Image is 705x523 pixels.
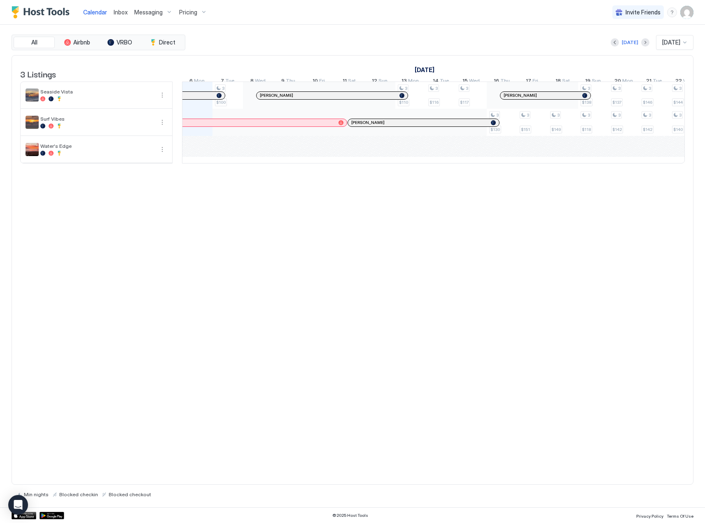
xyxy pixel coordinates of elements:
[612,76,635,88] a: October 20, 2025
[351,120,385,125] span: [PERSON_NAME]
[612,127,622,132] span: $142
[643,127,652,132] span: $142
[56,37,98,48] button: Airbnb
[142,37,183,48] button: Direct
[644,76,664,88] a: October 21, 2025
[431,76,451,88] a: October 14, 2025
[466,86,468,91] span: 3
[413,64,437,76] a: October 1, 2025
[582,100,591,105] span: $138
[492,76,512,88] a: October 16, 2025
[59,491,98,497] span: Blocked checkin
[399,100,408,105] span: $110
[114,9,128,16] span: Inbox
[279,76,297,88] a: October 9, 2025
[260,93,293,98] span: [PERSON_NAME]
[157,90,167,100] div: menu
[12,35,185,50] div: tab-group
[524,76,540,88] a: October 17, 2025
[20,68,56,80] span: 3 Listings
[675,77,682,86] span: 22
[157,117,167,127] div: menu
[73,39,90,46] span: Airbnb
[222,86,224,91] span: 3
[673,100,683,105] span: $144
[255,77,266,86] span: Wed
[649,86,651,91] span: 3
[24,491,49,497] span: Min nights
[551,127,561,132] span: $149
[562,77,570,86] span: Sat
[469,77,480,86] span: Wed
[8,495,28,515] div: Open Intercom Messenger
[250,77,254,86] span: 8
[683,77,694,86] span: Wed
[667,7,677,17] div: menu
[500,77,510,86] span: Thu
[494,77,499,86] span: 16
[612,100,621,105] span: $137
[26,143,39,156] div: listing image
[370,76,390,88] a: October 12, 2025
[646,77,651,86] span: 21
[408,77,419,86] span: Mon
[679,86,682,91] span: 3
[159,39,175,46] span: Direct
[99,37,140,48] button: VRBO
[433,77,439,86] span: 14
[40,116,154,122] span: Surf Vibes
[14,37,55,48] button: All
[679,112,682,118] span: 3
[12,512,36,519] div: App Store
[402,77,407,86] span: 13
[653,77,662,86] span: Tue
[157,145,167,154] div: menu
[592,77,601,86] span: Sun
[622,77,633,86] span: Mon
[527,112,529,118] span: 3
[157,117,167,127] button: More options
[526,77,531,86] span: 17
[662,39,680,46] span: [DATE]
[248,76,268,88] a: October 8, 2025
[31,39,37,46] span: All
[460,76,482,88] a: October 15, 2025
[504,93,537,98] span: [PERSON_NAME]
[649,112,651,118] span: 3
[582,127,591,132] span: $118
[636,514,663,518] span: Privacy Policy
[532,77,538,86] span: Fri
[521,127,530,132] span: $151
[40,89,154,95] span: Seaside Vista
[430,100,439,105] span: $116
[26,89,39,102] div: listing image
[109,491,151,497] span: Blocked checkout
[622,39,638,46] div: [DATE]
[636,511,663,520] a: Privacy Policy
[588,86,590,91] span: 3
[460,100,469,105] span: $117
[179,9,197,16] span: Pricing
[673,76,696,88] a: October 22, 2025
[40,512,64,519] a: Google Play Store
[40,143,154,149] span: Water's Edge
[281,77,285,86] span: 9
[621,37,640,47] button: [DATE]
[83,8,107,16] a: Calendar
[496,112,499,118] span: 3
[313,77,318,86] span: 10
[225,77,234,86] span: Tue
[490,127,500,132] span: $130
[611,38,619,47] button: Previous month
[310,76,327,88] a: October 10, 2025
[614,77,621,86] span: 20
[618,86,621,91] span: 3
[372,77,377,86] span: 12
[332,513,368,518] span: © 2025 Host Tools
[157,145,167,154] button: More options
[117,39,132,46] span: VRBO
[341,76,358,88] a: October 11, 2025
[157,90,167,100] button: More options
[588,112,590,118] span: 3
